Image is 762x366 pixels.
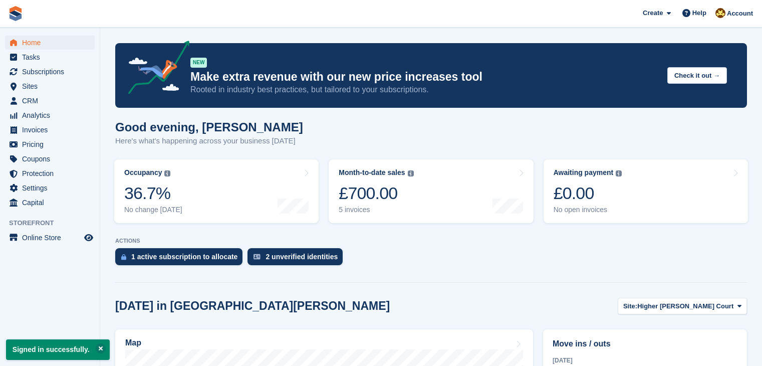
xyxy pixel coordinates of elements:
[727,9,753,19] span: Account
[5,65,95,79] a: menu
[339,168,405,177] div: Month-to-date sales
[5,231,95,245] a: menu
[22,166,82,180] span: Protection
[339,183,413,204] div: £700.00
[115,238,747,244] p: ACTIONS
[125,338,141,347] h2: Map
[164,170,170,176] img: icon-info-grey-7440780725fd019a000dd9b08b2336e03edf1995a4989e88bcd33f0948082b44.svg
[190,58,207,68] div: NEW
[5,123,95,137] a: menu
[120,41,190,98] img: price-adjustments-announcement-icon-8257ccfd72463d97f412b2fc003d46551f7dbcb40ab6d574587a9cd5c0d94...
[124,183,182,204] div: 36.7%
[618,298,747,314] button: Site: Higher [PERSON_NAME] Court
[247,248,348,270] a: 2 unverified identities
[83,232,95,244] a: Preview store
[9,218,100,228] span: Storefront
[616,170,622,176] img: icon-info-grey-7440780725fd019a000dd9b08b2336e03edf1995a4989e88bcd33f0948082b44.svg
[22,50,82,64] span: Tasks
[22,108,82,122] span: Analytics
[6,339,110,360] p: Signed in successfully.
[643,8,663,18] span: Create
[22,36,82,50] span: Home
[544,159,748,223] a: Awaiting payment £0.00 No open invoices
[715,8,725,18] img: Damian Pope
[5,94,95,108] a: menu
[5,108,95,122] a: menu
[121,254,126,260] img: active_subscription_to_allocate_icon-d502201f5373d7db506a760aba3b589e785aa758c864c3986d89f69b8ff3...
[5,181,95,195] a: menu
[115,120,303,134] h1: Good evening, [PERSON_NAME]
[8,6,23,21] img: stora-icon-8386f47178a22dfd0bd8f6a31ec36ba5ce8667c1dd55bd0f319d3a0aa187defe.svg
[667,67,727,84] button: Check it out →
[408,170,414,176] img: icon-info-grey-7440780725fd019a000dd9b08b2336e03edf1995a4989e88bcd33f0948082b44.svg
[5,36,95,50] a: menu
[190,84,659,95] p: Rooted in industry best practices, but tailored to your subscriptions.
[22,181,82,195] span: Settings
[637,301,733,311] span: Higher [PERSON_NAME] Court
[124,168,162,177] div: Occupancy
[22,231,82,245] span: Online Store
[554,168,614,177] div: Awaiting payment
[114,159,319,223] a: Occupancy 36.7% No change [DATE]
[5,137,95,151] a: menu
[5,166,95,180] a: menu
[553,356,737,365] div: [DATE]
[253,254,261,260] img: verify_identity-adf6edd0f0f0b5bbfe63781bf79b02c33cf7c696d77639b501bdc392416b5a36.svg
[5,79,95,93] a: menu
[115,299,390,313] h2: [DATE] in [GEOGRAPHIC_DATA][PERSON_NAME]
[692,8,706,18] span: Help
[623,301,637,311] span: Site:
[553,338,737,350] h2: Move ins / outs
[22,196,82,210] span: Capital
[339,206,413,214] div: 5 invoices
[115,248,247,270] a: 1 active subscription to allocate
[131,253,237,261] div: 1 active subscription to allocate
[115,135,303,147] p: Here's what's happening across your business [DATE]
[5,196,95,210] a: menu
[554,183,622,204] div: £0.00
[554,206,622,214] div: No open invoices
[22,137,82,151] span: Pricing
[5,152,95,166] a: menu
[266,253,338,261] div: 2 unverified identities
[329,159,533,223] a: Month-to-date sales £700.00 5 invoices
[124,206,182,214] div: No change [DATE]
[190,70,659,84] p: Make extra revenue with our new price increases tool
[22,94,82,108] span: CRM
[5,50,95,64] a: menu
[22,123,82,137] span: Invoices
[22,152,82,166] span: Coupons
[22,65,82,79] span: Subscriptions
[22,79,82,93] span: Sites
